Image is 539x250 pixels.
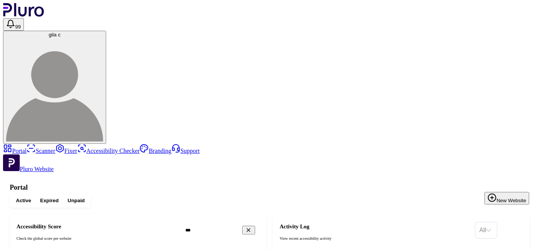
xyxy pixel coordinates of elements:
a: Scanner [27,148,55,154]
button: Active [11,196,36,206]
span: 99 [15,24,21,30]
div: View recent accessibility activity [280,236,470,242]
h2: Accessibility Score [17,223,177,230]
span: Expired [40,197,59,204]
button: Unpaid [63,196,89,206]
span: Unpaid [67,197,85,204]
span: Active [16,197,31,204]
div: Set sorting [475,222,498,239]
button: New Website [484,192,529,204]
button: gila cgila c [3,31,106,144]
button: Clear search field [242,226,255,235]
h2: Activity Log [280,223,470,230]
input: Search [181,224,277,236]
a: Branding [139,148,171,154]
span: gila c [49,32,60,38]
h1: Portal [10,184,529,192]
a: Fixer [55,148,77,154]
button: Open notifications, you have 128 new notifications [3,18,24,31]
a: Portal [3,148,27,154]
aside: Sidebar menu [3,144,536,173]
a: Open Pluro Website [3,166,54,172]
img: gila c [6,44,103,142]
a: Logo [3,11,44,18]
a: Support [171,148,200,154]
a: Accessibility Checker [77,148,140,154]
button: Expired [36,196,63,206]
div: Check the global score per website [17,236,177,242]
